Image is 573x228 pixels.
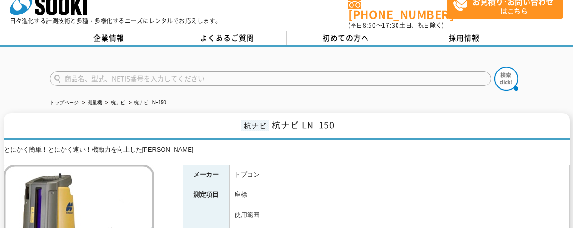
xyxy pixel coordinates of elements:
[4,145,570,155] div: とにかく簡単！とにかく速い！機動力を向上した[PERSON_NAME]
[323,32,369,43] span: 初めての方へ
[111,100,125,105] a: 杭ナビ
[241,120,269,131] span: 杭ナビ
[229,185,569,205] td: 座標
[183,185,229,205] th: 測定項目
[50,31,168,45] a: 企業情報
[50,71,491,86] input: 商品名、型式、NETIS番号を入力してください
[10,18,221,24] p: 日々進化する計測技術と多種・多様化するニーズにレンタルでお応えします。
[88,100,102,105] a: 測量機
[494,67,518,91] img: btn_search.png
[405,31,524,45] a: 採用情報
[168,31,287,45] a: よくあるご質問
[50,100,79,105] a: トップページ
[348,21,444,29] span: (平日 ～ 土日、祝日除く)
[382,21,399,29] span: 17:30
[229,165,569,185] td: トプコン
[127,98,166,108] li: 杭ナビ LNｰ150
[287,31,405,45] a: 初めての方へ
[183,165,229,185] th: メーカー
[363,21,376,29] span: 8:50
[272,118,335,131] span: 杭ナビ LNｰ150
